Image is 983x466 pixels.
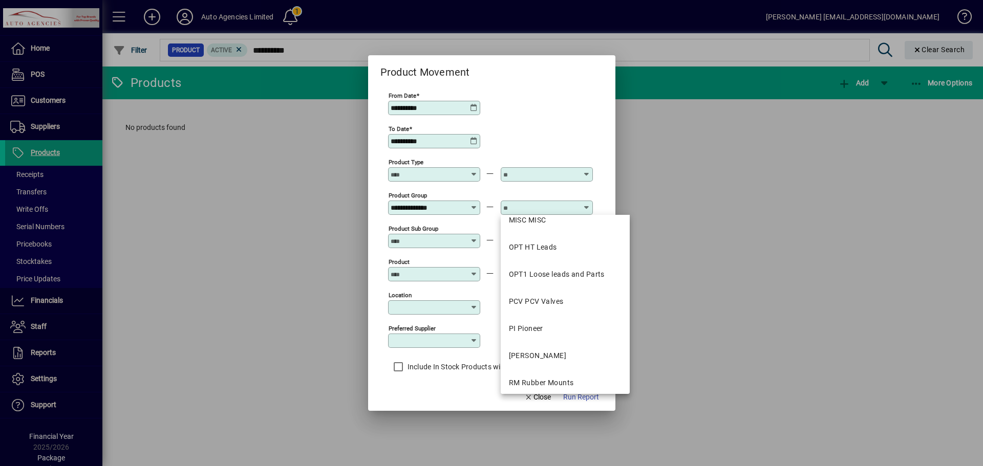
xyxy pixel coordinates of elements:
mat-option: RM Rubber Mounts [501,369,630,396]
mat-label: Product [389,258,410,265]
button: Close [520,388,555,407]
mat-option: MISC MISC [501,207,630,234]
mat-label: Product Type [389,159,423,166]
mat-label: Product Group [389,192,427,199]
mat-option: OPT1 Loose leads and Parts [501,261,630,288]
mat-option: OPT HT Leads [501,234,630,261]
mat-label: Product Sub Group [389,225,438,232]
span: Run Report [563,392,599,403]
div: OPT1 Loose leads and Parts [509,269,605,280]
div: PCV PCV Valves [509,296,564,307]
mat-option: PI Pioneer [501,315,630,342]
div: RM Rubber Mounts [509,378,574,388]
label: Include In Stock Products with No Movements [405,362,559,372]
h2: Product Movement [368,55,482,80]
mat-option: PR Presco [501,342,630,369]
mat-label: Preferred supplier [389,325,436,332]
div: [PERSON_NAME] [509,350,567,361]
button: Run Report [559,388,603,407]
mat-option: PCV PCV Valves [501,288,630,315]
div: PI Pioneer [509,323,543,334]
mat-label: To Date [389,125,409,132]
div: MISC MISC [509,215,546,226]
div: OPT HT Leads [509,242,557,253]
mat-label: From Date [389,92,416,99]
span: Close [524,392,551,403]
mat-label: Location [389,292,412,299]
